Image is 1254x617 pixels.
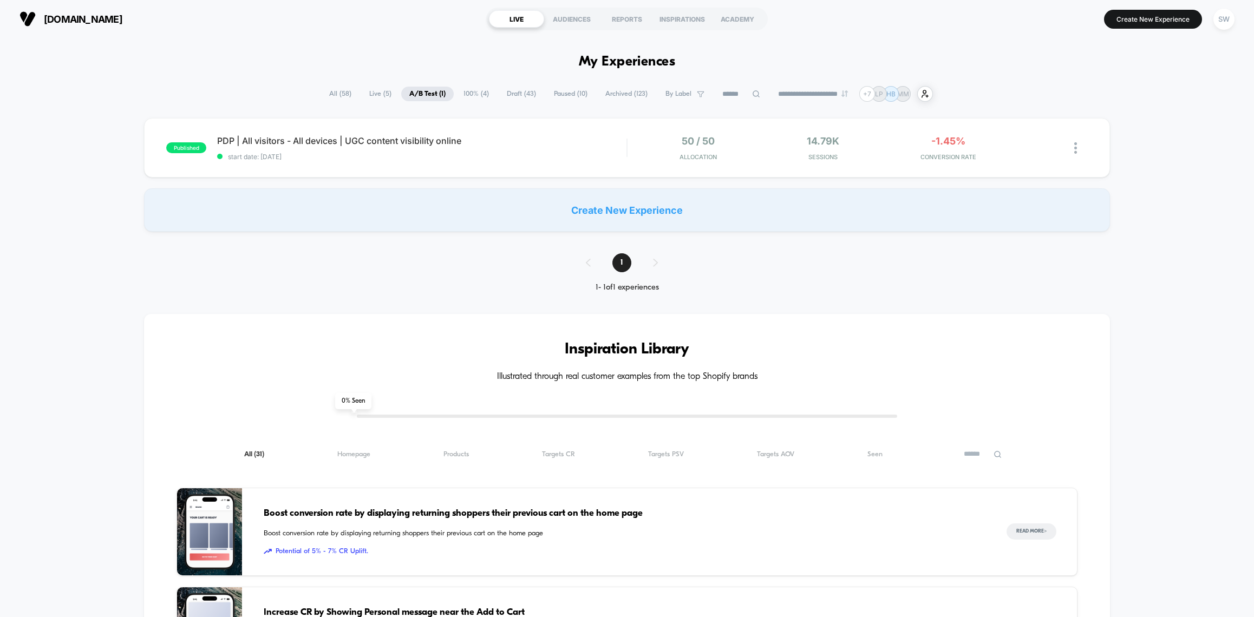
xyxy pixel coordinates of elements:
button: SW [1210,8,1238,30]
div: REPORTS [599,10,655,28]
div: AUDIENCES [544,10,599,28]
span: Boost conversion rate by displaying returning shoppers their previous cart on the home page [264,507,984,521]
p: MM [897,90,909,98]
span: Boost conversion rate by displaying returning shoppers their previous cart on the home page [264,528,984,539]
span: Paused ( 10 ) [546,87,596,101]
button: Create New Experience [1104,10,1202,29]
div: ACADEMY [710,10,765,28]
div: Create New Experience [144,188,1109,232]
span: Sessions [763,153,883,161]
span: Archived ( 123 ) [597,87,656,101]
button: [DOMAIN_NAME] [16,10,126,28]
p: LP [875,90,883,98]
span: Targets CR [542,450,575,458]
span: Potential of 5% - 7% CR Uplift. [264,546,984,557]
span: Targets AOV [757,450,794,458]
img: Visually logo [19,11,36,27]
img: Boost conversion rate by displaying returning shoppers their previous cart on the home page [177,488,242,575]
p: HB [886,90,896,98]
span: 14.79k [807,135,839,147]
span: A/B Test ( 1 ) [401,87,454,101]
h3: Inspiration Library [177,341,1077,358]
span: Homepage [337,450,370,458]
span: PDP | All visitors - All devices | UGC content visibility online [217,135,626,146]
span: -1.45% [931,135,965,147]
div: 1 - 1 of 1 experiences [575,283,680,292]
span: Draft ( 43 ) [499,87,544,101]
span: start date: [DATE] [217,153,626,161]
div: SW [1213,9,1235,30]
h4: Illustrated through real customer examples from the top Shopify brands [177,372,1077,382]
img: close [1074,142,1077,154]
span: 1 [612,253,631,272]
span: [DOMAIN_NAME] [44,14,122,25]
span: published [166,142,206,153]
span: 0 % Seen [335,393,371,409]
span: CONVERSION RATE [889,153,1008,161]
span: Seen [867,450,883,458]
h1: My Experiences [579,54,676,70]
span: ( 31 ) [254,451,264,458]
span: All [244,450,264,458]
span: Targets PSV [648,450,684,458]
span: Products [443,450,469,458]
button: Read More> [1007,523,1056,540]
span: Live ( 5 ) [361,87,400,101]
span: By Label [665,90,691,98]
div: LIVE [489,10,544,28]
div: INSPIRATIONS [655,10,710,28]
div: + 7 [859,86,875,102]
span: 50 / 50 [682,135,715,147]
img: end [841,90,848,97]
span: All ( 58 ) [321,87,360,101]
span: Allocation [680,153,717,161]
span: 100% ( 4 ) [455,87,497,101]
